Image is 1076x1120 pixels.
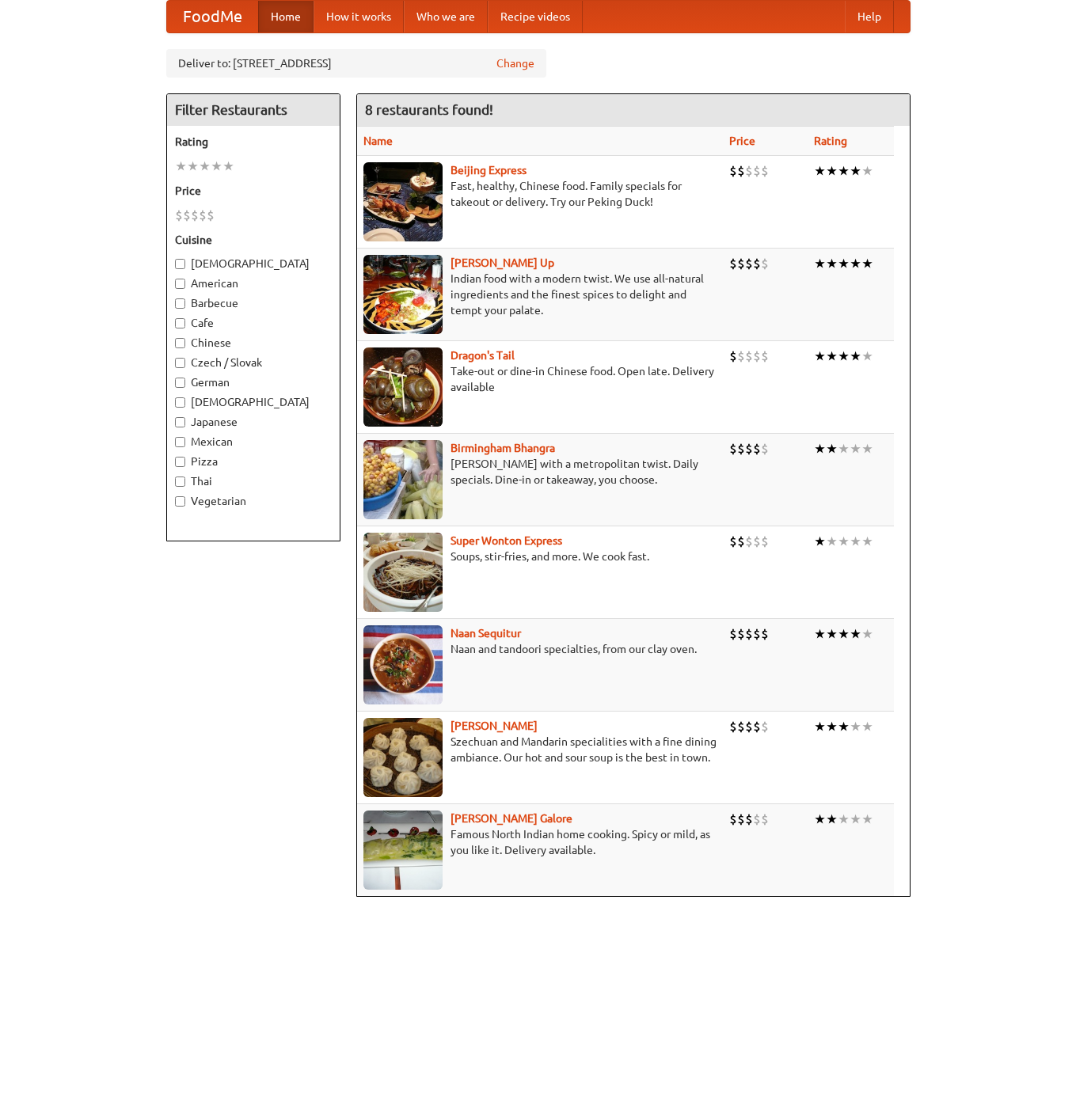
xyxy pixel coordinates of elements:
[838,533,850,550] li: ★
[363,533,443,612] img: superwonton.jpg
[850,255,861,272] li: ★
[175,457,185,467] input: Pizza
[845,1,894,32] a: Help
[488,1,583,32] a: Recipe videos
[175,298,185,309] input: Barbecue
[729,533,737,550] li: $
[365,102,493,117] ng-pluralize: 8 restaurants found!
[175,473,332,489] label: Thai
[175,397,185,408] input: [DEMOGRAPHIC_DATA]
[737,440,745,457] li: $
[451,812,572,825] b: [PERSON_NAME] Galore
[861,440,873,457] li: ★
[175,315,332,331] label: Cafe
[199,158,211,175] li: ★
[850,811,861,828] li: ★
[761,347,769,365] li: $
[745,718,753,735] li: $
[814,440,826,457] li: ★
[745,347,753,365] li: $
[175,256,332,271] label: [DEMOGRAPHIC_DATA]
[745,625,753,643] li: $
[761,718,769,735] li: $
[745,533,753,550] li: $
[826,255,838,272] li: ★
[175,318,185,328] input: Cafe
[175,232,332,248] h5: Cuisine
[451,256,554,269] a: [PERSON_NAME] Up
[175,437,185,447] input: Mexican
[826,811,838,828] li: ★
[826,625,838,643] li: ★
[363,255,443,334] img: curryup.jpg
[175,335,332,351] label: Chinese
[861,162,873,180] li: ★
[761,255,769,272] li: $
[761,811,769,828] li: $
[861,625,873,643] li: ★
[175,355,332,370] label: Czech / Slovak
[175,476,185,487] input: Thai
[175,496,185,507] input: Vegetarian
[175,134,332,150] h5: Rating
[175,358,185,368] input: Czech / Slovak
[183,207,191,224] li: $
[729,440,737,457] li: $
[753,162,761,180] li: $
[175,275,332,291] label: American
[814,718,826,735] li: ★
[451,349,515,362] b: Dragon's Tail
[761,440,769,457] li: $
[761,533,769,550] li: $
[838,625,850,643] li: ★
[175,414,332,430] label: Japanese
[207,207,215,224] li: $
[745,811,753,828] li: $
[850,162,861,180] li: ★
[745,162,753,180] li: $
[850,347,861,365] li: ★
[363,625,443,704] img: naansequitur.jpg
[814,135,847,147] a: Rating
[175,394,332,410] label: [DEMOGRAPHIC_DATA]
[737,811,745,828] li: $
[729,135,755,147] a: Price
[451,719,538,732] a: [PERSON_NAME]
[222,158,234,175] li: ★
[826,533,838,550] li: ★
[753,625,761,643] li: $
[363,456,717,488] p: [PERSON_NAME] with a metropolitan twist. Daily specials. Dine-in or takeaway, you choose.
[861,811,873,828] li: ★
[175,295,332,311] label: Barbecue
[211,158,222,175] li: ★
[451,534,562,547] b: Super Wonton Express
[838,440,850,457] li: ★
[167,94,340,126] h4: Filter Restaurants
[175,259,185,269] input: [DEMOGRAPHIC_DATA]
[861,255,873,272] li: ★
[737,533,745,550] li: $
[850,718,861,735] li: ★
[814,255,826,272] li: ★
[175,207,183,224] li: $
[761,162,769,180] li: $
[745,255,753,272] li: $
[838,162,850,180] li: ★
[451,627,521,640] a: Naan Sequitur
[363,549,717,564] p: Soups, stir-fries, and more. We cook fast.
[363,363,717,395] p: Take-out or dine-in Chinese food. Open late. Delivery available
[838,347,850,365] li: ★
[729,718,737,735] li: $
[729,347,737,365] li: $
[175,434,332,450] label: Mexican
[826,162,838,180] li: ★
[167,1,258,32] a: FoodMe
[737,162,745,180] li: $
[850,533,861,550] li: ★
[850,625,861,643] li: ★
[175,374,332,390] label: German
[363,811,443,890] img: currygalore.jpg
